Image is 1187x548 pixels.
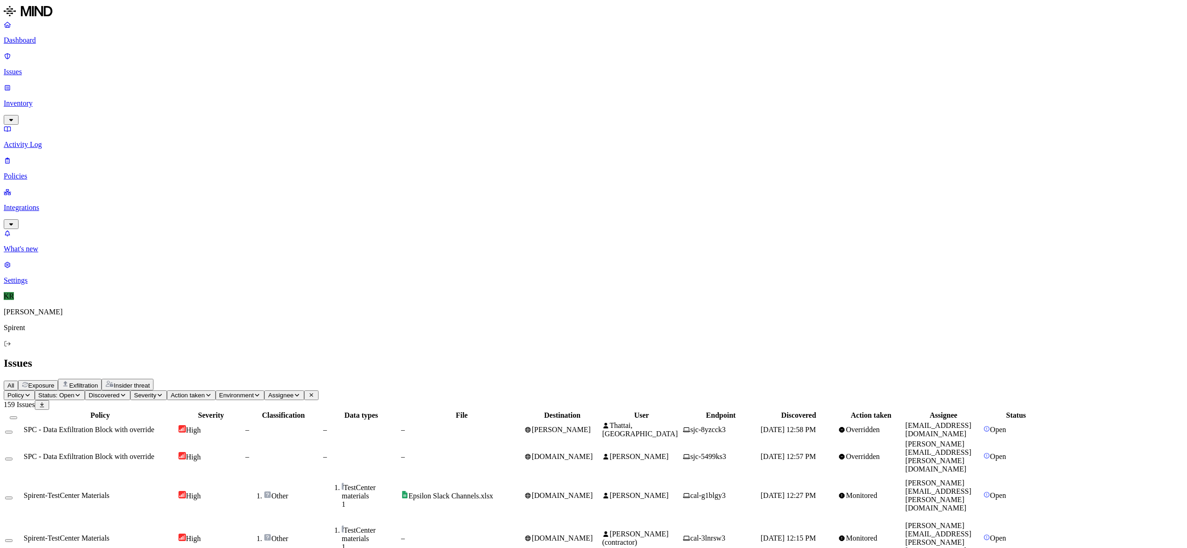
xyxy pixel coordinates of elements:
[186,535,201,542] span: High
[408,492,493,500] span: Epsilon Slack Channels.xlsx
[5,497,13,499] button: Select row
[264,491,271,498] img: other.svg
[990,452,1006,460] span: Open
[532,426,591,433] span: [PERSON_NAME]
[401,411,523,420] div: File
[7,392,24,399] span: Policy
[4,4,52,19] img: MIND
[602,421,678,438] span: Thattai, [GEOGRAPHIC_DATA]
[219,392,254,399] span: Environment
[4,276,1183,285] p: Settings
[401,534,405,542] span: –
[179,491,186,498] img: severity-high.svg
[342,483,344,490] img: other-line.svg
[134,392,156,399] span: Severity
[906,411,982,420] div: Assignee
[761,426,816,433] span: [DATE] 12:58 PM
[342,525,344,533] img: other-line.svg
[186,453,201,461] span: High
[4,245,1183,253] p: What's new
[906,440,971,473] span: [PERSON_NAME][EMAIL_ADDRESS][PERSON_NAME][DOMAIN_NAME]
[69,382,98,389] span: Exfiltration
[761,491,816,499] span: [DATE] 12:27 PM
[401,452,405,460] span: –
[10,416,17,419] button: Select all
[179,452,186,459] img: severity-high.svg
[245,452,249,460] span: –
[5,458,13,460] button: Select row
[906,479,971,512] span: [PERSON_NAME][EMAIL_ADDRESS][PERSON_NAME][DOMAIN_NAME]
[4,140,1183,149] p: Activity Log
[4,36,1183,45] p: Dashboard
[683,411,759,420] div: Endpoint
[983,491,990,498] img: status-open.svg
[171,392,204,399] span: Action taken
[990,426,1006,433] span: Open
[24,534,109,542] span: Spirent-TestCenter Materials
[690,426,726,433] span: sjc-8yzcck3
[602,530,669,546] span: [PERSON_NAME] (contractor)
[602,411,681,420] div: User
[401,491,408,498] img: google-sheets.svg
[323,411,399,420] div: Data types
[610,452,669,460] span: [PERSON_NAME]
[179,411,243,420] div: Severity
[983,426,990,432] img: status-open.svg
[401,426,405,433] span: –
[983,452,990,459] img: status-open.svg
[4,204,1183,212] p: Integrations
[990,491,1006,499] span: Open
[342,483,399,500] div: TestCenter materials
[532,534,593,542] span: [DOMAIN_NAME]
[24,452,154,460] span: SPC - Data Exfiltration Block with override
[983,411,1048,420] div: Status
[24,411,177,420] div: Policy
[846,491,877,499] span: Monitored
[24,491,109,499] span: Spirent-TestCenter Materials
[28,382,54,389] span: Exposure
[268,392,294,399] span: Assignee
[690,452,726,460] span: sjc-5499ks3
[846,534,877,542] span: Monitored
[264,491,321,500] div: Other
[906,421,971,438] span: [EMAIL_ADDRESS][DOMAIN_NAME]
[245,426,249,433] span: –
[690,491,726,499] span: cal-g1blgy3
[761,411,837,420] div: Discovered
[532,452,593,460] span: [DOMAIN_NAME]
[24,426,154,433] span: SPC - Data Exfiltration Block with override
[179,534,186,541] img: severity-high.svg
[38,392,75,399] span: Status: Open
[990,534,1006,542] span: Open
[4,172,1183,180] p: Policies
[264,534,321,543] div: Other
[323,452,327,460] span: –
[264,534,271,541] img: other.svg
[5,431,13,433] button: Select row
[846,452,880,460] span: Overridden
[761,452,816,460] span: [DATE] 12:57 PM
[846,426,880,433] span: Overridden
[179,425,186,433] img: severity-high.svg
[342,525,399,543] div: TestCenter materials
[342,500,399,509] div: 1
[610,491,669,499] span: [PERSON_NAME]
[245,411,321,420] div: Classification
[524,411,600,420] div: Destination
[186,492,201,500] span: High
[690,534,726,542] span: cal-3lnrsw3
[186,426,201,434] span: High
[114,382,150,389] span: Insider threat
[532,491,593,499] span: [DOMAIN_NAME]
[323,426,327,433] span: –
[4,401,35,408] span: 159 Issues
[5,539,13,542] button: Select row
[4,99,1183,108] p: Inventory
[4,68,1183,76] p: Issues
[761,534,816,542] span: [DATE] 12:15 PM
[4,292,14,300] span: KR
[838,411,903,420] div: Action taken
[4,324,1183,332] p: Spirent
[7,382,14,389] span: All
[89,392,120,399] span: Discovered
